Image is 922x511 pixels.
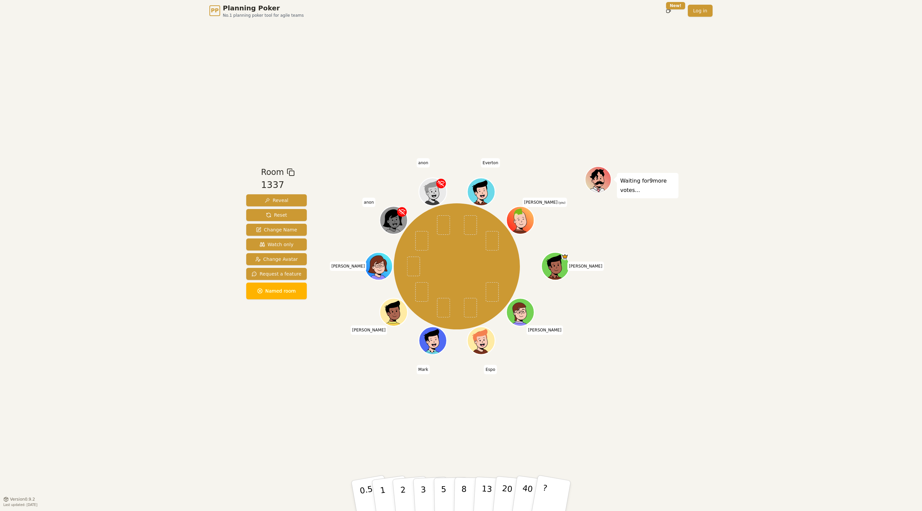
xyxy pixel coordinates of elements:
span: Planning Poker [223,3,304,13]
span: Click to change your name [351,325,387,335]
span: Click to change your name [484,365,497,374]
button: New! [662,5,674,17]
button: Watch only [246,238,307,250]
span: Click to change your name [330,262,367,271]
p: Waiting for 9 more votes... [620,176,675,195]
button: Request a feature [246,268,307,280]
span: (you) [558,201,566,204]
span: Click to change your name [527,325,563,335]
button: Change Name [246,224,307,236]
button: Reset [246,209,307,221]
span: Click to change your name [417,365,430,374]
div: New! [666,2,685,9]
span: Change Avatar [255,256,298,263]
span: Reveal [265,197,288,204]
span: Watch only [260,241,294,248]
span: Click to change your name [481,158,500,168]
button: Version0.9.2 [3,497,35,502]
button: Change Avatar [246,253,307,265]
span: Last updated: [DATE] [3,503,37,507]
span: Click to change your name [523,198,567,207]
span: PP [211,7,218,15]
button: Click to change your avatar [507,207,533,233]
span: Click to change your name [362,198,376,207]
span: Change Name [256,226,297,233]
span: Named room [257,288,296,294]
a: Log in [688,5,713,17]
span: Version 0.9.2 [10,497,35,502]
a: PPPlanning PokerNo.1 planning poker tool for agile teams [209,3,304,18]
button: Reveal [246,194,307,206]
span: Room [261,166,284,178]
span: Click to change your name [567,262,604,271]
span: Reset [266,212,287,218]
span: Request a feature [252,271,301,277]
button: Named room [246,283,307,299]
span: Rafael is the host [561,253,568,260]
div: 1337 [261,178,294,192]
span: Click to change your name [417,158,430,168]
span: No.1 planning poker tool for agile teams [223,13,304,18]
